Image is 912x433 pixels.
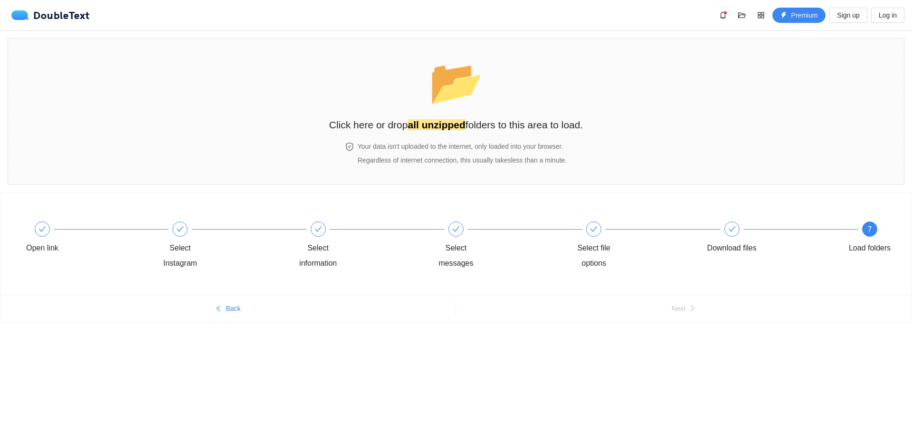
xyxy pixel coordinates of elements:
span: Premium [791,10,817,20]
a: logoDoubleText [11,10,90,20]
div: Select file options [566,221,704,271]
div: Open link [15,221,152,256]
span: check [590,225,598,233]
span: appstore [754,11,768,19]
div: Select Instagram [152,241,208,271]
div: Select Instagram [152,221,290,271]
span: folder [429,58,484,106]
button: Sign up [829,8,867,23]
div: Select information [291,221,428,271]
span: check [452,225,460,233]
button: thunderboltPremium [772,8,826,23]
div: Load folders [849,241,891,256]
button: Nextright [456,301,912,316]
span: folder-open [735,11,749,19]
span: Log in [879,10,897,20]
img: logo [11,10,33,20]
span: check [176,225,184,233]
button: Log in [871,8,904,23]
button: folder-open [734,8,750,23]
div: Download files [704,221,842,256]
strong: all unzipped [408,119,465,130]
div: Select messages [428,241,484,271]
div: Open link [26,241,58,256]
button: bell [715,8,731,23]
span: 7 [868,225,872,233]
button: leftBack [0,301,456,316]
span: Regardless of internet connection, this usually takes less than a minute . [358,156,567,164]
span: Sign up [837,10,859,20]
div: Download files [707,241,757,256]
h2: Click here or drop folders to this area to load. [329,117,583,133]
button: appstore [753,8,769,23]
div: 7Load folders [842,221,897,256]
div: Select information [291,241,346,271]
div: Select messages [428,221,566,271]
span: safety-certificate [345,143,354,151]
span: thunderbolt [780,12,787,19]
span: check [38,225,46,233]
div: Select file options [566,241,621,271]
div: DoubleText [11,10,90,20]
span: left [215,305,222,313]
span: bell [716,11,730,19]
span: check [728,225,736,233]
span: Back [226,303,240,314]
h4: Your data isn't uploaded to the internet, only loaded into your browser. [358,141,567,152]
span: check [314,225,322,233]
